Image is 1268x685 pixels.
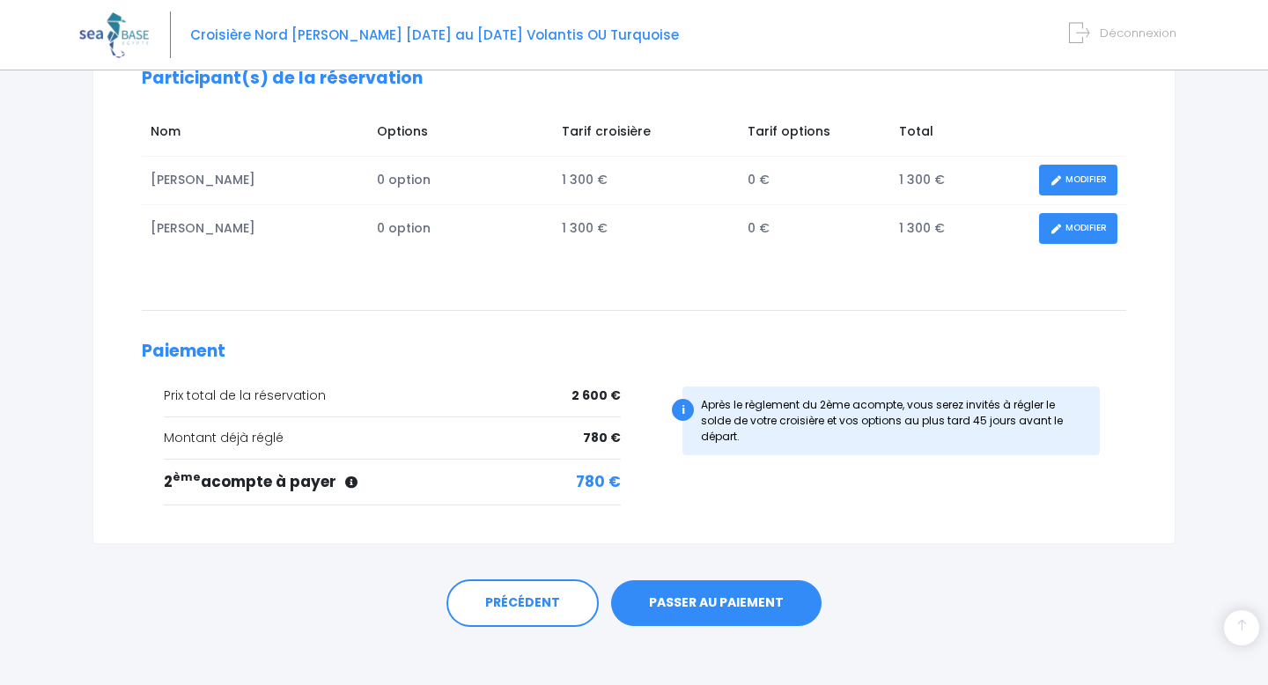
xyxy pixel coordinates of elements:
div: Après le règlement du 2ème acompte, vous serez invités à régler le solde de votre croisière et vo... [682,387,1100,455]
td: 1 300 € [553,204,739,253]
td: 1 300 € [553,156,739,204]
a: MODIFIER [1039,213,1117,244]
td: [PERSON_NAME] [142,156,368,204]
h2: Paiement [142,342,1126,362]
a: PRÉCÉDENT [446,579,599,627]
a: MODIFIER [1039,165,1117,195]
a: PASSER AU PAIEMENT [611,580,822,626]
span: 0 option [377,171,431,188]
td: Total [890,114,1031,156]
span: Déconnexion [1100,25,1176,41]
div: Montant déjà réglé [164,429,621,447]
span: 780 € [576,471,621,494]
td: [PERSON_NAME] [142,204,368,253]
span: 780 € [583,429,621,447]
span: 0 option [377,219,431,237]
div: 2 acompte à payer [164,471,621,494]
td: Tarif croisière [553,114,739,156]
td: Tarif options [739,114,890,156]
span: 2 600 € [571,387,621,405]
td: 0 € [739,204,890,253]
div: Prix total de la réservation [164,387,621,405]
td: 1 300 € [890,156,1031,204]
td: Nom [142,114,368,156]
span: Croisière Nord [PERSON_NAME] [DATE] au [DATE] Volantis OU Turquoise [190,26,679,44]
td: Options [368,114,553,156]
sup: ème [173,469,201,484]
td: 1 300 € [890,204,1031,253]
h2: Participant(s) de la réservation [142,69,1126,89]
td: 0 € [739,156,890,204]
div: i [672,399,694,421]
